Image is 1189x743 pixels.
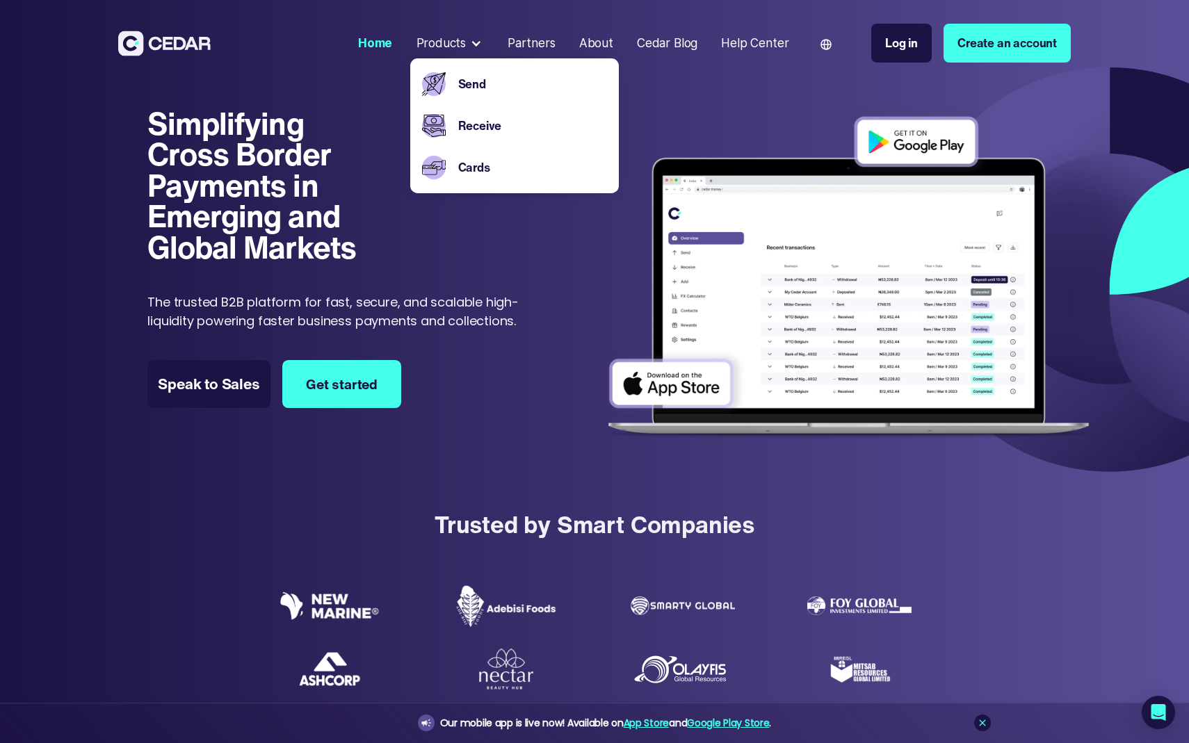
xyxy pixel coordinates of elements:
[458,158,607,177] a: Cards
[631,596,735,615] img: Smarty Global logo
[416,34,467,52] div: Products
[147,293,537,330] p: The trusted B2B platform for fast, secure, and scalable high-liquidity powering faster business p...
[637,34,697,52] div: Cedar Blog
[631,652,735,687] img: Olayfis global resources logo
[458,117,607,135] a: Receive
[597,107,1100,449] img: Dashboard of transactions
[624,716,669,730] a: App Store
[1142,696,1175,729] div: Open Intercom Messenger
[147,360,270,408] a: Speak to Sales
[421,717,432,728] img: announcement
[277,591,382,619] img: New Marine logo
[944,24,1071,63] a: Create an account
[410,28,490,58] div: Products
[440,715,771,732] div: Our mobile app is live now! Available on and .
[458,75,607,93] a: Send
[410,58,619,194] nav: Products
[282,360,401,408] a: Get started
[631,27,704,59] a: Cedar Blog
[508,34,556,52] div: Partners
[579,34,613,52] div: About
[147,108,382,263] h1: Simplifying Cross Border Payments in Emerging and Global Markets
[721,34,788,52] div: Help Center
[828,638,891,701] img: Mitsab Resources Global Limited Logo
[298,651,361,687] img: Ashcorp Logo
[885,34,918,52] div: Log in
[807,596,912,615] img: Foy Global Investments Limited Logo
[501,27,561,59] a: Partners
[573,27,619,59] a: About
[353,27,398,59] a: Home
[715,27,795,59] a: Help Center
[358,34,392,52] div: Home
[475,647,537,691] img: Nectar Beauty Hub logo
[454,585,558,628] img: Adebisi Foods logo
[871,24,932,63] a: Log in
[687,716,769,730] a: Google Play Store
[820,39,832,50] img: world icon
